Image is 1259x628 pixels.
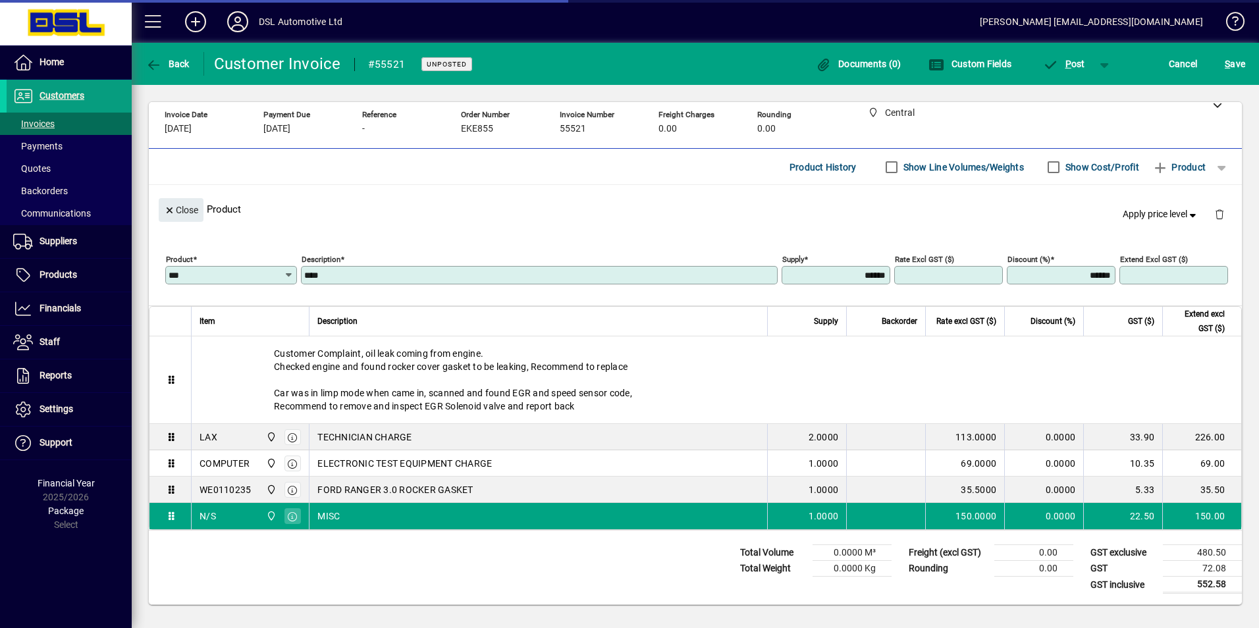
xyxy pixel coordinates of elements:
[40,370,72,380] span: Reports
[1169,53,1198,74] span: Cancel
[40,336,60,347] span: Staff
[217,10,259,34] button: Profile
[368,54,406,75] div: #55521
[1036,52,1092,76] button: Post
[7,113,132,135] a: Invoices
[7,135,132,157] a: Payments
[7,157,132,180] a: Quotes
[1221,52,1248,76] button: Save
[1083,503,1162,529] td: 22.50
[317,457,492,470] span: ELECTRONIC TEST EQUIPMENT CHARGE
[1084,545,1163,561] td: GST exclusive
[925,52,1015,76] button: Custom Fields
[7,427,132,459] a: Support
[1225,53,1245,74] span: ave
[934,510,996,523] div: 150.0000
[1031,314,1075,328] span: Discount (%)
[40,404,73,414] span: Settings
[782,255,804,264] mat-label: Supply
[40,90,84,101] span: Customers
[1165,52,1201,76] button: Cancel
[200,483,251,496] div: WE0110235
[1162,424,1241,450] td: 226.00
[142,52,193,76] button: Back
[166,255,193,264] mat-label: Product
[40,303,81,313] span: Financials
[362,124,365,134] span: -
[934,457,996,470] div: 69.0000
[1163,545,1242,561] td: 480.50
[1042,59,1085,69] span: ost
[1162,450,1241,477] td: 69.00
[263,509,278,523] span: Central
[317,483,473,496] span: FORD RANGER 3.0 ROCKER GASKET
[263,456,278,471] span: Central
[809,431,839,444] span: 2.0000
[263,430,278,444] span: Central
[658,124,677,134] span: 0.00
[48,506,84,516] span: Package
[200,431,217,444] div: LAX
[560,124,586,134] span: 55521
[1083,477,1162,503] td: 5.33
[1004,424,1083,450] td: 0.0000
[901,161,1024,174] label: Show Line Volumes/Weights
[1162,477,1241,503] td: 35.50
[980,11,1203,32] div: [PERSON_NAME] [EMAIL_ADDRESS][DOMAIN_NAME]
[132,52,204,76] app-page-header-button: Back
[1216,3,1243,45] a: Knowledge Base
[813,545,892,561] td: 0.0000 M³
[155,203,207,215] app-page-header-button: Close
[934,483,996,496] div: 35.5000
[902,561,994,577] td: Rounding
[13,208,91,219] span: Communications
[317,431,412,444] span: TECHNICIAN CHARGE
[1084,561,1163,577] td: GST
[994,561,1073,577] td: 0.00
[159,198,203,222] button: Close
[814,314,838,328] span: Supply
[734,561,813,577] td: Total Weight
[40,57,64,67] span: Home
[1117,203,1204,226] button: Apply price level
[816,59,901,69] span: Documents (0)
[40,437,72,448] span: Support
[1004,450,1083,477] td: 0.0000
[461,124,493,134] span: EKE855
[1146,155,1212,179] button: Product
[813,52,905,76] button: Documents (0)
[1063,161,1139,174] label: Show Cost/Profit
[928,59,1011,69] span: Custom Fields
[7,326,132,359] a: Staff
[1083,424,1162,450] td: 33.90
[192,336,1241,423] div: Customer Complaint, oil leak coming from engine. Checked engine and found rocker cover gasket to ...
[1084,577,1163,593] td: GST inclusive
[994,545,1073,561] td: 0.00
[427,60,467,68] span: Unposted
[1123,207,1199,221] span: Apply price level
[934,431,996,444] div: 113.0000
[146,59,190,69] span: Back
[13,141,63,151] span: Payments
[263,483,278,497] span: Central
[200,314,215,328] span: Item
[40,236,77,246] span: Suppliers
[1204,198,1235,230] button: Delete
[7,393,132,426] a: Settings
[13,118,55,129] span: Invoices
[757,124,776,134] span: 0.00
[813,561,892,577] td: 0.0000 Kg
[7,180,132,202] a: Backorders
[1065,59,1071,69] span: P
[174,10,217,34] button: Add
[1162,503,1241,529] td: 150.00
[7,46,132,79] a: Home
[1128,314,1154,328] span: GST ($)
[1163,561,1242,577] td: 72.08
[902,545,994,561] td: Freight (excl GST)
[149,185,1242,233] div: Product
[214,53,341,74] div: Customer Invoice
[1204,208,1235,220] app-page-header-button: Delete
[809,457,839,470] span: 1.0000
[809,510,839,523] span: 1.0000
